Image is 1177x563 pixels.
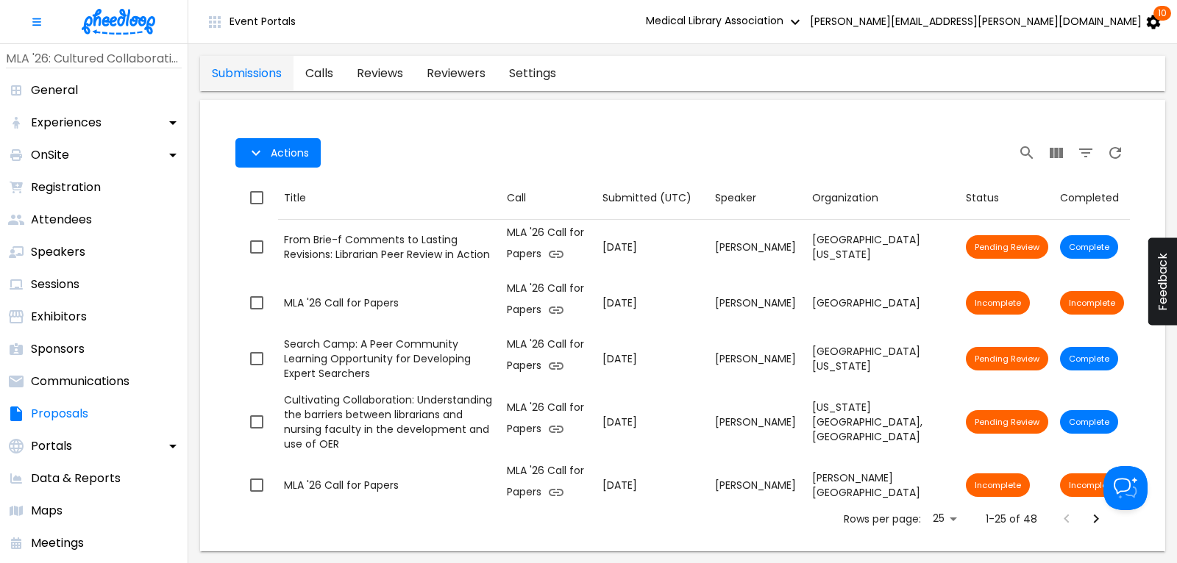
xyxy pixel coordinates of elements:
button: Refresh Page [1100,138,1130,168]
p: Data & Reports [31,470,121,487]
a: proposals-tab-reviews [345,56,415,91]
p: MLA '26: Cultured Collaborations [6,50,182,68]
div: Completed [1060,189,1124,207]
a: proposals-tab-settings [497,56,568,91]
div: [GEOGRAPHIC_DATA][US_STATE] [812,344,954,373]
p: OnSite [31,146,69,164]
span: Complete [1060,416,1118,428]
div: Submission is incomplete [1060,473,1124,497]
div: From Brie-f Comments to Lasting Revisions: Librarian Peer Review in Action [284,232,495,262]
div: MLA '26 Call for Papers [507,337,591,381]
div: MLA '26 Call for Papers [507,281,591,325]
p: [DATE] [602,240,703,255]
div: [PERSON_NAME] [715,478,800,492]
button: Medical Library Association [643,7,807,37]
p: [DATE] [602,478,703,493]
span: Feedback [1156,253,1170,311]
span: Incomplete [966,479,1030,491]
div: [GEOGRAPHIC_DATA][US_STATE] [812,232,954,262]
p: Speakers [31,243,85,261]
div: Proposal submission has not been completed [966,291,1030,315]
div: Organization [812,189,878,207]
a: proposals-tab-calls [294,56,345,91]
div: Submitted (UTC) [602,189,691,207]
div: proposals tabs [200,56,568,91]
div: [US_STATE][GEOGRAPHIC_DATA], [GEOGRAPHIC_DATA] [812,400,954,444]
p: [DATE] [602,295,703,311]
div: 25 [927,508,962,529]
button: Filter Table [1071,138,1100,168]
span: Incomplete [966,297,1030,309]
iframe: Help Scout Beacon - Open [1103,466,1148,510]
p: Sessions [31,276,79,293]
span: Incomplete [1060,297,1124,309]
span: 10 [1153,6,1171,21]
p: Exhibitors [31,308,87,326]
p: Rows per page: [844,512,921,526]
button: Sort [597,184,697,212]
p: [DATE] [602,415,703,430]
div: MLA '26 Call for Papers [507,400,591,444]
p: Proposals [31,405,88,423]
div: MLA '26 Call for Papers [284,478,495,492]
button: Actions [235,138,321,168]
span: Pending Review [966,416,1048,428]
span: Complete [1060,241,1118,253]
div: [PERSON_NAME] [715,295,800,310]
button: View Columns [1042,138,1071,168]
p: Meetings [31,534,84,552]
button: Event Portals [194,7,307,37]
div: Proposal is pending review [966,410,1048,434]
div: MLA '26 Call for Papers [507,463,591,507]
div: [PERSON_NAME][GEOGRAPHIC_DATA] [812,470,954,500]
button: Sort [806,184,884,212]
span: Refresh Page [1100,143,1130,160]
div: Submission is incomplete [1060,291,1124,315]
div: Table Toolbar [235,129,1130,176]
span: Incomplete [1060,479,1124,491]
div: Proposal is pending review [966,235,1048,259]
div: Search Camp: A Peer Community Learning Opportunity for Developing Expert Searchers [284,337,495,381]
div: Status [966,189,1048,207]
button: [PERSON_NAME][EMAIL_ADDRESS][PERSON_NAME][DOMAIN_NAME] 10 [807,7,1165,37]
a: proposals-tab-reviewers [415,56,497,91]
div: Proposal submission has not been completed [966,473,1030,497]
div: Submission is complete [1060,347,1118,370]
div: Submission is complete [1060,235,1118,259]
div: [GEOGRAPHIC_DATA] [812,295,954,310]
p: [DATE] [602,351,703,367]
button: Search [1012,138,1042,168]
p: Communications [31,373,129,390]
div: Proposal is pending review [966,347,1048,370]
p: Experiences [31,114,102,132]
span: Actions [271,147,309,159]
div: Speaker [715,189,800,207]
div: MLA '26 Call for Papers [284,295,495,310]
span: Medical Library Association [646,13,804,28]
div: Title [284,189,495,207]
p: General [31,82,78,99]
a: proposals-tab-submissions [200,56,294,91]
button: Next Page [1081,504,1111,534]
span: Complete [1060,353,1118,365]
p: Registration [31,179,101,196]
p: Attendees [31,211,92,229]
p: Maps [31,502,63,520]
p: Portals [31,437,72,455]
img: logo [82,9,155,35]
div: MLA '26 Call for Papers [507,225,591,269]
p: 1-25 of 48 [986,512,1037,526]
div: [PERSON_NAME] [715,240,800,254]
span: Pending Review [966,241,1048,253]
div: [PERSON_NAME] [715,351,800,366]
p: Sponsors [31,340,85,358]
div: [PERSON_NAME] [715,415,800,429]
div: Cultivating Collaboration: Understanding the barriers between librarians and nursing faculty in t... [284,392,495,451]
span: [PERSON_NAME][EMAIL_ADDRESS][PERSON_NAME][DOMAIN_NAME] [810,15,1142,27]
div: Submission is complete [1060,410,1118,434]
span: Pending Review [966,353,1048,365]
div: Call [507,189,591,207]
span: Event Portals [230,15,296,27]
